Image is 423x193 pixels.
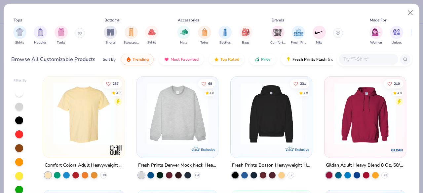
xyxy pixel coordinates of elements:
div: filter for Bottles [218,26,232,45]
span: Most Favorited [171,57,199,62]
div: filter for Totes [198,26,211,45]
img: trending.gif [126,57,131,62]
input: Try "T-Shirt" [343,55,394,63]
div: filter for Comfort Colors [270,26,286,45]
span: + 10 [195,173,200,177]
div: filter for Sweatpants [124,26,139,45]
div: 4.9 [116,90,121,95]
button: Close [404,7,417,19]
button: filter button [145,26,158,45]
button: filter button [198,26,211,45]
span: 287 [113,82,119,85]
span: Exclusive [295,147,309,152]
img: 029b8af0-80e6-406f-9fdc-fdf898547912 [50,83,118,145]
span: Trending [133,57,149,62]
div: filter for Unisex [390,26,403,45]
div: filter for Hats [177,26,190,45]
button: filter button [239,26,252,45]
span: Shirts [15,40,24,45]
span: Unisex [392,40,402,45]
span: Fresh Prints [291,40,306,45]
span: Shorts [105,40,116,45]
span: 68 [209,82,212,85]
div: Fresh Prints Boston Heavyweight Hoodie [232,161,311,170]
div: Accessories [178,17,199,23]
img: Hats Image [180,28,188,36]
button: Like [290,79,309,88]
div: filter for Fresh Prints [291,26,306,45]
button: filter button [291,26,306,45]
span: Top Rated [220,57,239,62]
span: Skirts [147,40,156,45]
div: 4.8 [303,90,308,95]
span: Exclusive [201,147,215,152]
img: f5d85501-0dbb-4ee4-b115-c08fa3845d83 [143,83,211,145]
div: Bottoms [104,17,120,23]
div: filter for Nike [313,26,326,45]
div: 4.8 [397,90,402,95]
div: Brands [272,17,284,23]
button: Price [250,54,276,65]
img: Gildan logo [391,144,404,157]
img: Bottles Image [221,28,229,36]
span: 231 [300,82,306,85]
div: Fresh Prints Denver Mock Neck Heavyweight Sweatshirt [138,161,217,170]
div: filter for Shorts [104,26,117,45]
img: Women Image [372,28,380,36]
img: Totes Image [201,28,208,36]
img: Tanks Image [58,28,65,36]
img: Comfort Colors Image [273,27,283,37]
button: filter button [369,26,383,45]
div: Gildan Adult Heavy Blend 8 Oz. 50/50 Hooded Sweatshirt [326,161,404,170]
div: filter for Hoodies [34,26,47,45]
button: filter button [390,26,403,45]
div: filter for Bags [239,26,252,45]
img: Hoodies Image [37,28,44,36]
span: Fresh Prints Flash [292,57,327,62]
span: 210 [394,82,400,85]
div: Made For [370,17,386,23]
span: Hoodies [34,40,47,45]
button: Trending [121,54,154,65]
span: Nike [316,40,322,45]
button: filter button [218,26,232,45]
img: 91acfc32-fd48-4d6b-bdad-a4c1a30ac3fc [237,83,305,145]
img: 01756b78-01f6-4cc6-8d8a-3c30c1a0c8ac [331,83,399,145]
button: Fresh Prints Flash5 day delivery [281,54,357,65]
img: Fresh Prints Image [293,27,303,37]
div: Browse All Customizable Products [11,55,96,63]
img: Shirts Image [16,28,23,36]
button: Like [199,79,216,88]
span: Bags [242,40,250,45]
span: Price [261,57,271,62]
img: e55d29c3-c55d-459c-bfd9-9b1c499ab3c6 [118,83,186,145]
span: Bottles [219,40,231,45]
button: Like [103,79,122,88]
span: + 9 [289,173,292,177]
img: most_fav.gif [164,57,169,62]
button: filter button [124,26,139,45]
button: Most Favorited [159,54,204,65]
span: + 60 [101,173,106,177]
button: filter button [34,26,47,45]
div: filter for Tanks [55,26,68,45]
img: Comfort Colors logo [109,144,122,157]
div: filter for Shirts [13,26,26,45]
img: Shorts Image [107,28,114,36]
span: Hats [180,40,187,45]
button: Like [384,79,403,88]
div: 4.8 [210,90,214,95]
img: Sweatpants Image [128,28,135,36]
button: filter button [313,26,326,45]
button: filter button [270,26,286,45]
button: filter button [104,26,117,45]
img: TopRated.gif [214,57,219,62]
div: Sort By [103,56,116,62]
div: filter for Skirts [145,26,158,45]
img: Skirts Image [148,28,156,36]
div: Tops [14,17,22,23]
button: filter button [55,26,68,45]
span: Sweatpants [124,40,139,45]
span: Tanks [57,40,65,45]
img: flash.gif [286,57,291,62]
